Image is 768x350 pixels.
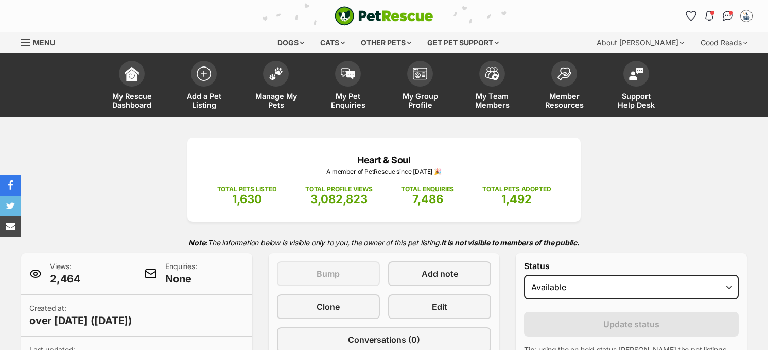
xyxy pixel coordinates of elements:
[203,153,565,167] p: Heart & Soul
[528,56,600,117] a: Member Resources
[456,56,528,117] a: My Team Members
[482,185,551,194] p: TOTAL PETS ADOPTED
[388,261,491,286] a: Add note
[723,11,734,21] img: chat-41dd97257d64d25036548639549fe6c8038ab92f7586957e7f3b1b290dea8141.svg
[693,32,755,53] div: Good Reads
[413,68,427,80] img: group-profile-icon-3fa3cf56718a62981997c0bc7e787c4b2cf8bcc04b72c1350f741eb67cf2f40e.svg
[197,66,211,81] img: add-pet-listing-icon-0afa8454b4691262ce3f59096e99ab1cd57d4a30225e0717b998d2c9b9846f56.svg
[203,167,565,176] p: A member of PetRescue since [DATE] 🎉
[397,92,443,109] span: My Group Profile
[21,32,62,51] a: Menu
[109,92,155,109] span: My Rescue Dashboard
[277,261,380,286] button: Bump
[240,56,312,117] a: Manage My Pets
[188,238,207,247] strong: Note:
[629,68,643,80] img: help-desk-icon-fdf02630f3aa405de69fd3d07c3f3aa587a6932b1a1747fa1d2bba05be0121f9.svg
[341,68,355,79] img: pet-enquiries-icon-7e3ad2cf08bfb03b45e93fb7055b45f3efa6380592205ae92323e6603595dc1f.svg
[412,192,443,206] span: 7,486
[432,301,447,313] span: Edit
[313,32,352,53] div: Cats
[21,232,747,253] p: The information below is visible only to you, the owner of this pet listing.
[388,294,491,319] a: Edit
[50,261,81,286] p: Views:
[317,268,340,280] span: Bump
[310,192,368,206] span: 3,082,823
[96,56,168,117] a: My Rescue Dashboard
[541,92,587,109] span: Member Resources
[501,192,532,206] span: 1,492
[422,268,458,280] span: Add note
[312,56,384,117] a: My Pet Enquiries
[683,8,755,24] ul: Account quick links
[420,32,506,53] div: Get pet support
[125,66,139,81] img: dashboard-icon-eb2f2d2d3e046f16d808141f083e7271f6b2e854fb5c12c21221c1fb7104beca.svg
[165,272,197,286] span: None
[29,303,132,328] p: Created at:
[384,56,456,117] a: My Group Profile
[441,238,580,247] strong: It is not visible to members of the public.
[168,56,240,117] a: Add a Pet Listing
[50,272,81,286] span: 2,464
[524,261,739,271] label: Status
[317,301,340,313] span: Clone
[181,92,227,109] span: Add a Pet Listing
[524,312,739,337] button: Update status
[557,67,571,81] img: member-resources-icon-8e73f808a243e03378d46382f2149f9095a855e16c252ad45f914b54edf8863c.svg
[305,185,373,194] p: TOTAL PROFILE VIEWS
[603,318,659,330] span: Update status
[589,32,691,53] div: About [PERSON_NAME]
[469,92,515,109] span: My Team Members
[720,8,736,24] a: Conversations
[335,6,433,26] a: PetRescue
[165,261,197,286] p: Enquiries:
[613,92,659,109] span: Support Help Desk
[705,11,713,21] img: notifications-46538b983faf8c2785f20acdc204bb7945ddae34d4c08c2a6579f10ce5e182be.svg
[253,92,299,109] span: Manage My Pets
[325,92,371,109] span: My Pet Enquiries
[401,185,454,194] p: TOTAL ENQUIRIES
[335,6,433,26] img: logo-cat-932fe2b9b8326f06289b0f2fb663e598f794de774fb13d1741a6617ecf9a85b4.svg
[277,294,380,319] a: Clone
[217,185,277,194] p: TOTAL PETS LISTED
[29,313,132,328] span: over [DATE] ([DATE])
[701,8,718,24] button: Notifications
[269,67,283,80] img: manage-my-pets-icon-02211641906a0b7f246fdf0571729dbe1e7629f14944591b6c1af311fb30b64b.svg
[485,67,499,80] img: team-members-icon-5396bd8760b3fe7c0b43da4ab00e1e3bb1a5d9ba89233759b79545d2d3fc5d0d.svg
[741,11,752,21] img: Megan Ostwald profile pic
[738,8,755,24] button: My account
[348,334,420,346] span: Conversations (0)
[354,32,418,53] div: Other pets
[683,8,699,24] a: Favourites
[232,192,262,206] span: 1,630
[270,32,311,53] div: Dogs
[600,56,672,117] a: Support Help Desk
[33,38,55,47] span: Menu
